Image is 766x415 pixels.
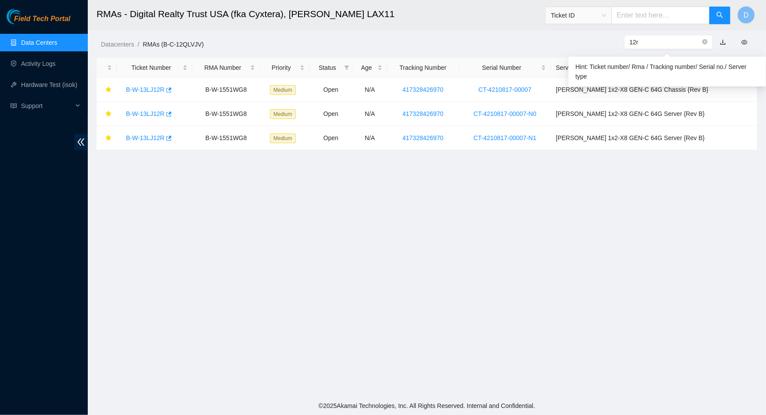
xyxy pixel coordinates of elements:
a: Data Centers [21,39,57,46]
a: 417328426970 [403,134,443,141]
button: star [101,107,112,121]
a: Datacenters [101,41,134,48]
td: [PERSON_NAME] 1x2-X8 GEN-C 64G Chassis {Rev B} [551,78,757,102]
a: B-W-13LJ12R [126,134,165,141]
span: star [105,111,111,118]
a: CT-4210817-00007-N0 [474,110,536,117]
div: Hint: Ticket number/ Rma / Tracking number/ Serial no./ Server type [568,57,766,87]
td: Open [309,102,353,126]
span: eye [741,39,748,45]
button: star [101,83,112,97]
input: Enter text here... [611,7,710,24]
span: filter [342,61,351,74]
a: 417328426970 [403,86,443,93]
span: Medium [270,109,296,119]
span: D [744,10,749,21]
td: [PERSON_NAME] 1x2-X8 GEN-C 64G Server {Rev B} [551,102,757,126]
button: D [737,6,755,24]
span: Status [314,63,341,72]
td: B-W-1551WG8 [192,126,260,150]
a: CT-4210817-00007-N1 [474,134,536,141]
input: Search [629,37,701,47]
td: B-W-1551WG8 [192,78,260,102]
span: star [105,87,111,94]
td: Open [309,126,353,150]
span: Medium [270,85,296,95]
span: Field Tech Portal [14,15,70,23]
a: 417328426970 [403,110,443,117]
a: Hardware Test (isok) [21,81,77,88]
footer: © 2025 Akamai Technologies, Inc. All Rights Reserved. Internal and Confidential. [88,397,766,415]
td: B-W-1551WG8 [192,102,260,126]
span: search [716,11,723,20]
a: Activity Logs [21,60,56,67]
td: N/A [352,102,387,126]
span: / [137,41,139,48]
a: RMAs (B-C-12QLVJV) [143,41,204,48]
img: Akamai Technologies [7,9,44,24]
button: download [713,35,733,49]
th: Tracking Number [387,58,459,78]
a: Akamai TechnologiesField Tech Portal [7,16,70,27]
a: CT-4210817-00007 [478,86,532,93]
a: B-W-13LJ12R [126,86,165,93]
span: filter [344,65,349,70]
span: close-circle [702,39,708,44]
td: Open [309,78,353,102]
td: [PERSON_NAME] 1x2-X8 GEN-C 64G Server {Rev B} [551,126,757,150]
button: star [101,131,112,145]
button: search [709,7,730,24]
span: Support [21,97,73,115]
span: Ticket ID [551,9,606,22]
span: close-circle [702,38,708,47]
td: N/A [352,126,387,150]
a: download [720,39,726,46]
span: double-left [74,134,88,150]
span: Medium [270,134,296,143]
span: star [105,135,111,142]
td: N/A [352,78,387,102]
a: B-W-13LJ12R [126,110,165,117]
span: read [11,103,17,109]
